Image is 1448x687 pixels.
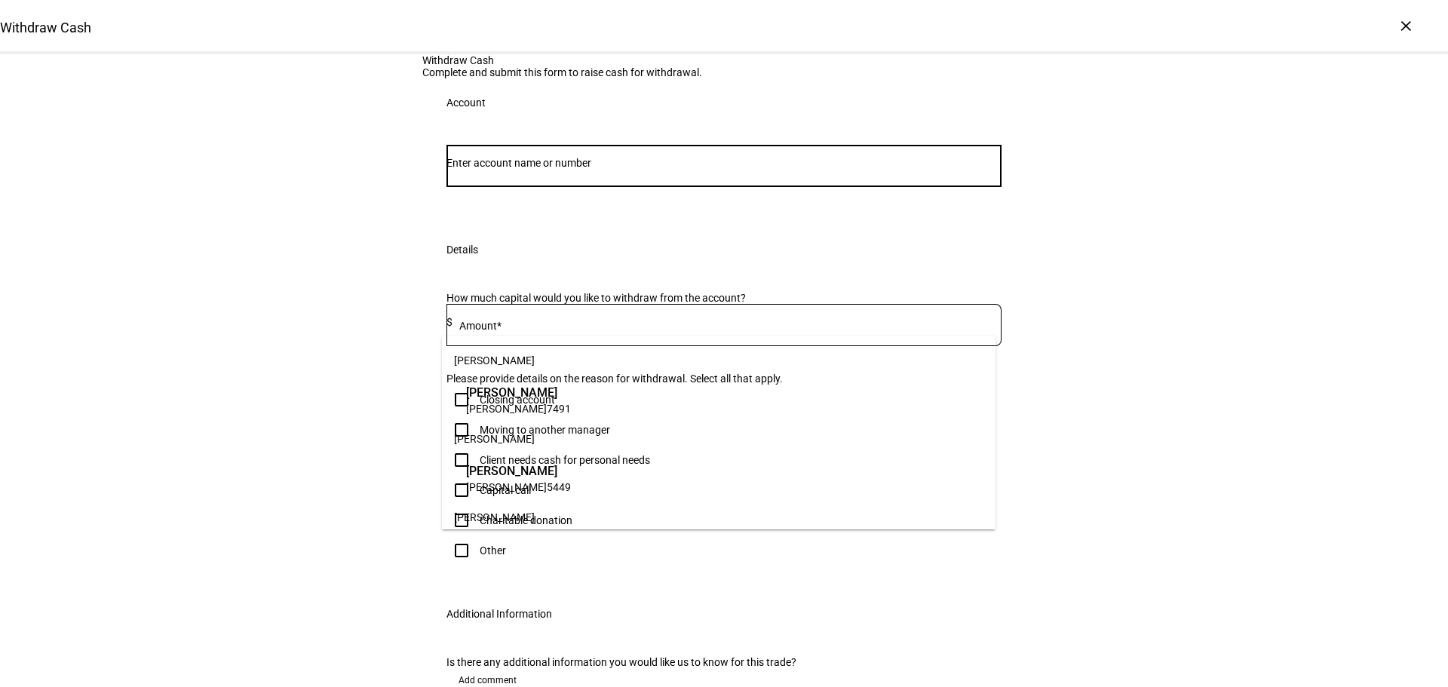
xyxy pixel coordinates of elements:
[466,462,571,480] span: [PERSON_NAME]
[454,354,535,367] span: [PERSON_NAME]
[446,656,1002,668] div: Is there any additional information you would like us to know for this trade?
[446,244,478,256] div: Details
[466,384,571,401] span: [PERSON_NAME]
[459,320,502,332] mat-label: Amount*
[446,292,1002,304] div: How much capital would you like to withdraw from the account?
[462,380,575,419] div: Marc Davis
[462,459,575,498] div: Andrea Marguerite Hamilton
[547,403,571,415] span: 7491
[1394,14,1418,38] div: ×
[454,433,535,445] span: [PERSON_NAME]
[422,54,1026,66] div: Withdraw Cash
[480,544,506,557] div: Other
[547,481,571,493] span: 5449
[446,157,1002,169] input: Number
[446,97,486,109] div: Account
[454,511,535,523] span: [PERSON_NAME]
[466,403,547,415] span: [PERSON_NAME]
[446,608,552,620] div: Additional Information
[446,316,452,328] span: $
[466,481,547,493] span: [PERSON_NAME]
[422,66,1026,78] div: Complete and submit this form to raise cash for withdrawal.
